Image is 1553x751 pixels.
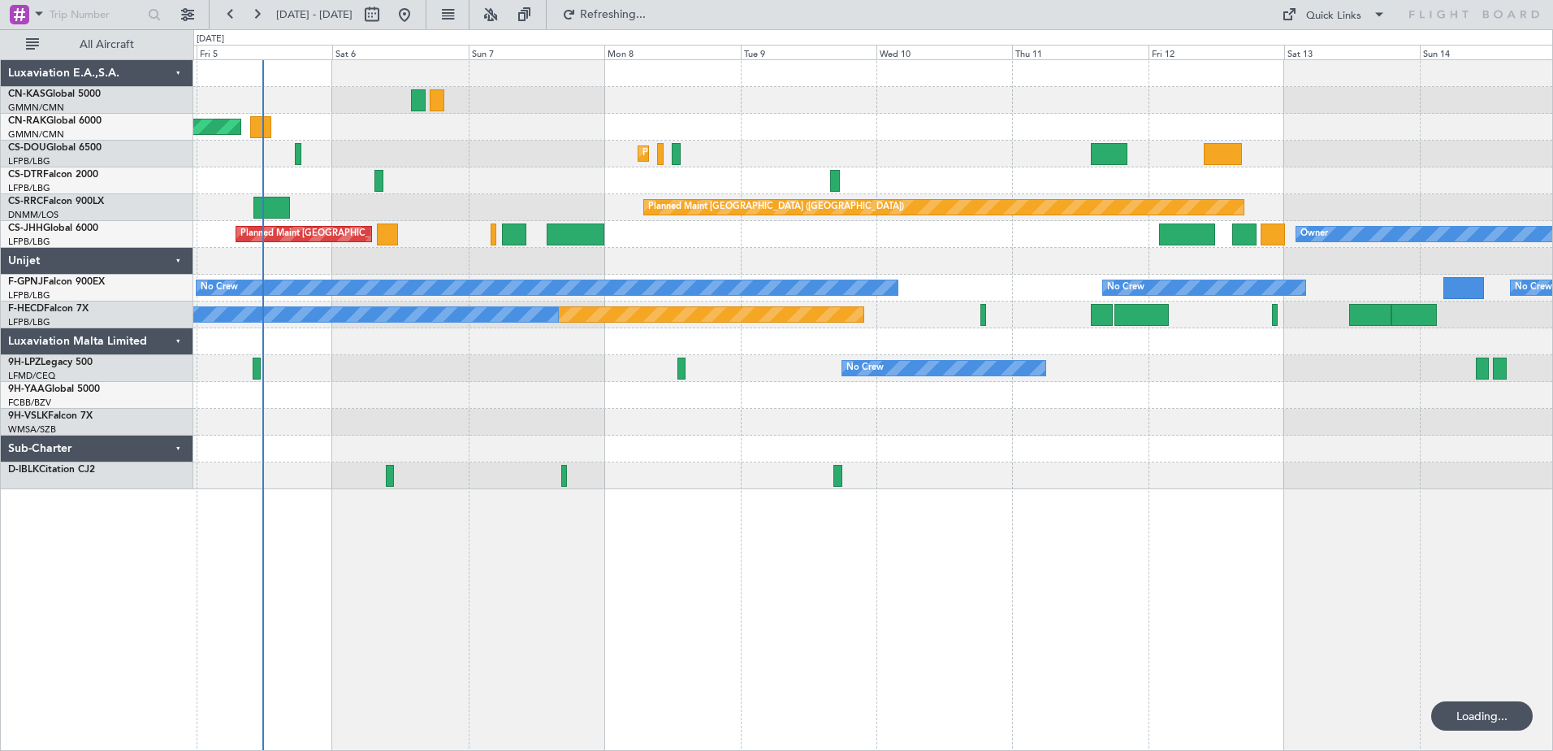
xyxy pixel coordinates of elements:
div: Mon 8 [604,45,740,59]
span: CS-DTR [8,170,43,180]
a: LFPB/LBG [8,182,50,194]
div: No Crew [1515,276,1552,300]
div: Owner [1300,222,1328,246]
a: DNMM/LOS [8,209,58,221]
a: 9H-VSLKFalcon 7X [8,411,93,421]
span: 9H-LPZ [8,358,41,367]
span: All Aircraft [42,39,171,50]
a: FCBB/BZV [8,397,51,409]
div: No Crew [846,356,884,380]
span: CN-RAK [8,116,46,126]
span: F-GPNJ [8,277,43,287]
a: CS-RRCFalcon 900LX [8,197,104,206]
a: GMMN/CMN [8,128,64,141]
button: Refreshing... [555,2,652,28]
span: D-IBLK [8,465,39,475]
span: 9H-VSLK [8,411,48,421]
a: 9H-YAAGlobal 5000 [8,384,100,394]
span: 9H-YAA [8,384,45,394]
div: Sat 6 [332,45,468,59]
span: CS-JHH [8,224,43,233]
a: GMMN/CMN [8,102,64,114]
div: Fri 5 [197,45,332,59]
div: Thu 11 [1012,45,1148,59]
a: LFMD/CEQ [8,370,55,382]
span: F-HECD [8,304,44,314]
a: LFPB/LBG [8,289,50,302]
a: LFPB/LBG [8,236,50,248]
div: Sun 7 [469,45,604,59]
a: WMSA/SZB [8,423,56,436]
button: Quick Links [1274,2,1394,28]
div: Sat 13 [1284,45,1420,59]
a: D-IBLKCitation CJ2 [8,465,95,475]
span: Refreshing... [579,9,647,20]
input: Trip Number [50,2,143,27]
a: LFPB/LBG [8,316,50,328]
div: No Crew [1107,276,1144,300]
div: [DATE] [197,33,224,46]
a: CN-KASGlobal 5000 [8,89,101,99]
div: Tue 9 [741,45,876,59]
a: F-HECDFalcon 7X [8,304,89,314]
a: CS-JHHGlobal 6000 [8,224,98,233]
a: 9H-LPZLegacy 500 [8,358,93,367]
div: Fri 12 [1149,45,1284,59]
div: Planned Maint [GEOGRAPHIC_DATA] ([GEOGRAPHIC_DATA]) [642,141,898,166]
div: Wed 10 [876,45,1012,59]
span: CN-KAS [8,89,45,99]
a: CS-DOUGlobal 6500 [8,143,102,153]
a: CN-RAKGlobal 6000 [8,116,102,126]
span: [DATE] - [DATE] [276,7,353,22]
a: LFPB/LBG [8,155,50,167]
span: CS-DOU [8,143,46,153]
div: Quick Links [1306,8,1361,24]
a: CS-DTRFalcon 2000 [8,170,98,180]
a: F-GPNJFalcon 900EX [8,277,105,287]
div: Planned Maint [GEOGRAPHIC_DATA] ([GEOGRAPHIC_DATA]) [240,222,496,246]
div: Loading... [1431,701,1533,731]
span: CS-RRC [8,197,43,206]
button: All Aircraft [18,32,176,58]
div: No Crew [201,276,238,300]
div: Planned Maint [GEOGRAPHIC_DATA] ([GEOGRAPHIC_DATA]) [648,195,904,219]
